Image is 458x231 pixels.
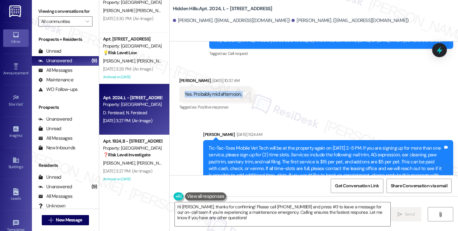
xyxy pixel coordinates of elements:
i:  [48,218,53,223]
div: [DATE] 3:30 PM: (An Image) [103,16,153,21]
img: ResiDesk Logo [9,5,22,17]
strong: 💡 Risk Level: Low [103,50,137,56]
div: Property: [GEOGRAPHIC_DATA] [103,145,162,152]
label: Viewing conversations for [38,6,92,16]
div: Tic-Tac-Toes Mobile Vet Tech will be at the property again on [DATE] 2-5 PM. If you are signing u... [209,145,443,193]
span: • [28,70,29,74]
a: Leads [3,186,29,204]
span: Call request [228,51,248,56]
div: [PERSON_NAME] [179,77,252,86]
span: [PERSON_NAME] [137,160,168,166]
i:  [438,212,443,217]
div: New Inbounds [38,145,75,151]
span: N. Ferstead [126,110,147,115]
span: Get Conversation Link [335,183,379,189]
div: All Messages [38,193,72,200]
a: Inbox [3,29,29,47]
div: Unknown [38,203,65,209]
a: Insights • [3,123,29,141]
button: New Message [42,215,89,225]
button: Get Conversation Link [331,179,383,193]
div: [PERSON_NAME]. ([EMAIL_ADDRESS][DOMAIN_NAME]) [173,17,290,24]
div: Tagged as: [209,49,453,58]
b: Hidden Hills: Apt. 2024, L - [STREET_ADDRESS] [173,5,272,12]
span: D. Ferstead [103,110,126,115]
div: Unread [38,125,61,132]
div: Apt. [STREET_ADDRESS] [103,36,162,42]
div: Archived on [DATE] [102,73,163,81]
span: Share Conversation via email [391,183,447,189]
div: [DATE] 10:37 AM [211,77,240,84]
div: All Messages [38,135,72,142]
span: • [22,132,23,137]
div: (9) [90,182,99,192]
span: [PERSON_NAME] [PERSON_NAME] [103,8,168,13]
div: All Messages [38,67,72,74]
div: [DATE] 3:29 PM: (An Image) [103,66,153,72]
div: Property: [GEOGRAPHIC_DATA] [103,43,162,49]
div: [DATE] 3:27 PM: (An Image) [103,118,152,123]
div: Unread [38,174,61,181]
span: • [23,101,24,106]
span: [PERSON_NAME] [103,160,137,166]
div: WO Follow-ups [38,86,78,93]
a: Buildings [3,155,29,172]
div: [PERSON_NAME]. ([EMAIL_ADDRESS][DOMAIN_NAME]) [292,17,409,24]
i:  [397,212,402,217]
span: [PERSON_NAME] [137,58,168,64]
div: Unanswered [38,116,72,123]
div: (9) [90,56,99,66]
strong: ❓ Risk Level: Investigate [103,152,150,158]
span: [PERSON_NAME] [103,58,137,64]
span: • [25,227,26,231]
textarea: Hi [PERSON_NAME], thanks for confirming! Please call [PHONE_NUMBER] and press #3 to leave a messa... [175,202,390,226]
div: Unanswered [38,183,72,190]
span: Positive response [198,104,228,110]
div: Apt. 2024, L - [STREET_ADDRESS] [103,94,162,101]
a: Site Visit • [3,92,29,109]
div: [DATE] 3:27 PM: (An Image) [103,168,152,174]
div: Unanswered [38,57,72,64]
div: Tagged as: [179,102,252,112]
input: All communities [41,16,82,26]
div: [DATE] 11:24 AM [235,131,262,138]
div: Maintenance [38,77,73,83]
button: Share Conversation via email [387,179,452,193]
div: Prospects [32,104,99,111]
div: Residents [32,162,99,169]
span: Send [405,211,415,218]
div: [PERSON_NAME] [203,131,453,140]
div: Yes. Probably mid afternoon. [185,91,242,98]
i:  [85,19,89,24]
div: Unread [38,48,61,55]
span: New Message [56,217,82,223]
div: Archived on [DATE] [102,175,163,183]
button: Send [391,207,422,221]
div: Apt. 1924, B - [STREET_ADDRESS] [103,138,162,145]
div: Property: [GEOGRAPHIC_DATA] [103,101,162,108]
div: Prospects + Residents [32,36,99,43]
